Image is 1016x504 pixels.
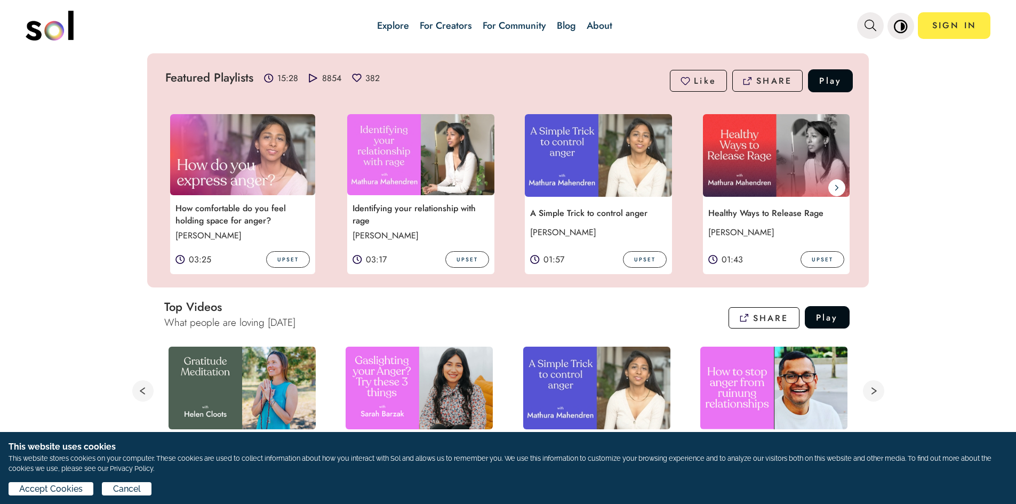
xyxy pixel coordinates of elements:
span: Accept Cookies [19,483,83,495]
img: Gratitude Meditation [169,347,316,429]
h1: This website uses cookies [9,441,1007,453]
p: A Simple Trick to control anger [525,205,669,221]
a: SIGN IN [918,12,990,39]
h2: Top Videos [164,298,295,315]
p: [PERSON_NAME] [170,228,314,243]
p: Identifying your relationship with rage [347,201,491,228]
p: 01:43 [722,253,743,266]
div: UPSET [266,251,310,268]
img: 1662030569698bgf.png [525,114,672,197]
p: How comfortable do you feel holding space for anger? [170,201,314,228]
p: Healthy Ways to Release Rage [703,205,847,221]
p: SHARE [756,75,792,87]
p: This website stores cookies on your computer. These cookies are used to collect information about... [9,453,1007,474]
a: For Creators [420,19,472,33]
img: 1662029798409trht.png [703,114,850,197]
span: Cancel [113,483,141,495]
img: A Simple Trick to control anger [523,347,670,429]
p: 382 [365,72,380,84]
button: Like [670,70,727,92]
p: [PERSON_NAME] [347,228,491,243]
p: Like [694,75,716,87]
p: 15:28 [277,72,298,84]
img: logo [26,11,74,41]
p: [PERSON_NAME] [525,225,669,240]
div: UPSET [445,251,489,268]
p: 03:17 [366,253,387,266]
img: How to stop anger from ruinung your relationships [700,347,847,429]
h2: Featured Playlists [165,69,253,90]
div: UPSET [623,251,667,268]
p: 03:25 [189,253,211,266]
p: SHARE [753,312,789,324]
nav: main navigation [26,7,991,44]
button: Cancel [102,482,151,495]
button: Accept Cookies [9,482,93,495]
p: [PERSON_NAME] [703,225,847,240]
p: 01:57 [543,253,564,266]
a: For Community [483,19,546,33]
button: Play [808,69,853,92]
div: UPSET [801,251,844,268]
img: 1662030145262hrtj.png [170,114,315,195]
a: Blog [557,19,576,33]
a: About [587,19,612,33]
h3: What people are loving [DATE] [164,315,295,330]
button: Play [805,306,850,329]
img: Gaslighting your Anger? Try these 3 things [346,347,493,429]
a: Explore [377,19,409,33]
p: 8854 [322,72,341,84]
img: 1662030733772fdvbvn.png [347,114,494,195]
button: SHARE [729,307,799,329]
button: SHARE [732,70,803,92]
